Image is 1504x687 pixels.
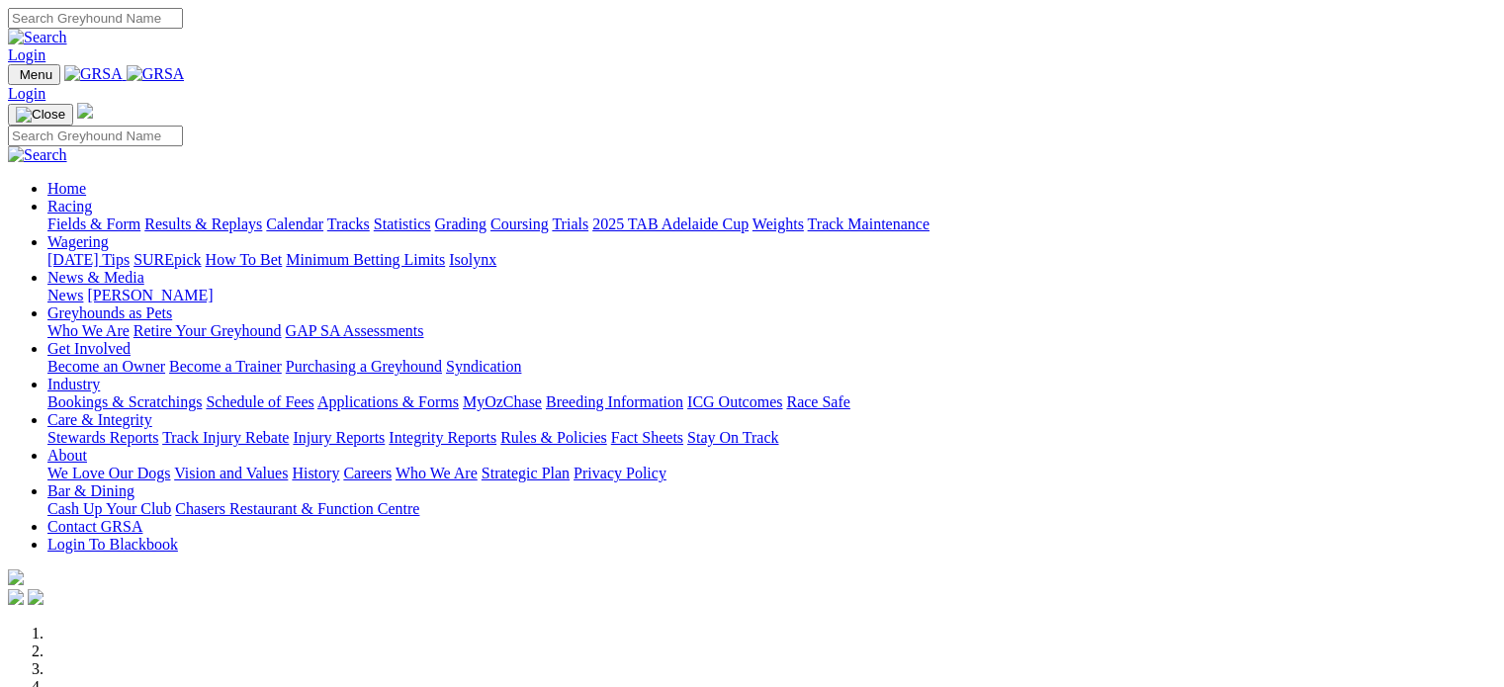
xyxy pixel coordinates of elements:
div: Care & Integrity [47,429,1496,447]
a: Become a Trainer [169,358,282,375]
a: Injury Reports [293,429,385,446]
a: Who We Are [396,465,478,481]
img: twitter.svg [28,589,44,605]
div: Industry [47,393,1496,411]
a: Industry [47,376,100,392]
div: News & Media [47,287,1496,304]
button: Toggle navigation [8,64,60,85]
a: Syndication [446,358,521,375]
a: Privacy Policy [574,465,666,481]
a: Wagering [47,233,109,250]
a: Purchasing a Greyhound [286,358,442,375]
div: Racing [47,215,1496,233]
a: Login [8,85,45,102]
button: Toggle navigation [8,104,73,126]
a: Breeding Information [546,393,683,410]
a: About [47,447,87,464]
a: Minimum Betting Limits [286,251,445,268]
a: [DATE] Tips [47,251,130,268]
img: facebook.svg [8,589,24,605]
div: Wagering [47,251,1496,269]
a: Applications & Forms [317,393,459,410]
a: Bar & Dining [47,482,134,499]
a: Calendar [266,215,323,232]
a: Statistics [374,215,431,232]
div: Greyhounds as Pets [47,322,1496,340]
a: Strategic Plan [482,465,570,481]
a: Bookings & Scratchings [47,393,202,410]
a: Isolynx [449,251,496,268]
div: Bar & Dining [47,500,1496,518]
a: Grading [435,215,487,232]
span: Menu [20,67,52,82]
a: Schedule of Fees [206,393,313,410]
img: Search [8,29,67,46]
a: Integrity Reports [389,429,496,446]
a: Results & Replays [144,215,262,232]
input: Search [8,8,183,29]
a: Tracks [327,215,370,232]
img: logo-grsa-white.png [8,569,24,585]
div: About [47,465,1496,482]
a: MyOzChase [463,393,542,410]
a: Contact GRSA [47,518,142,535]
a: Race Safe [786,393,849,410]
a: ICG Outcomes [687,393,782,410]
a: Home [47,180,86,197]
a: Coursing [490,215,549,232]
img: GRSA [127,65,185,83]
a: Fact Sheets [611,429,683,446]
img: Close [16,107,65,123]
a: Stewards Reports [47,429,158,446]
a: Who We Are [47,322,130,339]
a: Track Maintenance [808,215,929,232]
a: News [47,287,83,303]
a: Become an Owner [47,358,165,375]
a: News & Media [47,269,144,286]
a: Trials [552,215,588,232]
a: Care & Integrity [47,411,152,428]
img: Search [8,146,67,164]
a: Greyhounds as Pets [47,304,172,321]
a: Cash Up Your Club [47,500,171,517]
a: History [292,465,339,481]
a: Chasers Restaurant & Function Centre [175,500,419,517]
a: 2025 TAB Adelaide Cup [592,215,749,232]
input: Search [8,126,183,146]
a: Racing [47,198,92,215]
a: Vision and Values [174,465,288,481]
a: SUREpick [133,251,201,268]
a: Login To Blackbook [47,536,178,553]
a: Fields & Form [47,215,140,232]
div: Get Involved [47,358,1496,376]
a: Track Injury Rebate [162,429,289,446]
a: Login [8,46,45,63]
a: Stay On Track [687,429,778,446]
a: [PERSON_NAME] [87,287,213,303]
a: How To Bet [206,251,283,268]
a: Rules & Policies [500,429,607,446]
a: Retire Your Greyhound [133,322,282,339]
img: GRSA [64,65,123,83]
a: Careers [343,465,392,481]
a: Get Involved [47,340,131,357]
img: logo-grsa-white.png [77,103,93,119]
a: Weights [752,215,804,232]
a: GAP SA Assessments [286,322,424,339]
a: We Love Our Dogs [47,465,170,481]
